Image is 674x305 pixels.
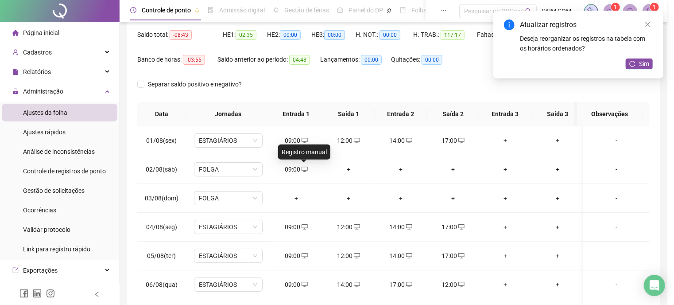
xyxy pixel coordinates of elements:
span: Sim [639,59,649,69]
span: close [645,21,651,27]
span: reload [629,61,635,67]
div: Atualizar registros [520,20,653,30]
a: Close [643,20,653,29]
div: Registro manual [278,145,330,160]
div: Deseja reorganizar os registros na tabela com os horários ordenados? [520,34,653,53]
button: Sim [626,59,653,69]
div: Open Intercom Messenger [644,275,665,296]
span: info-circle [504,20,515,30]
